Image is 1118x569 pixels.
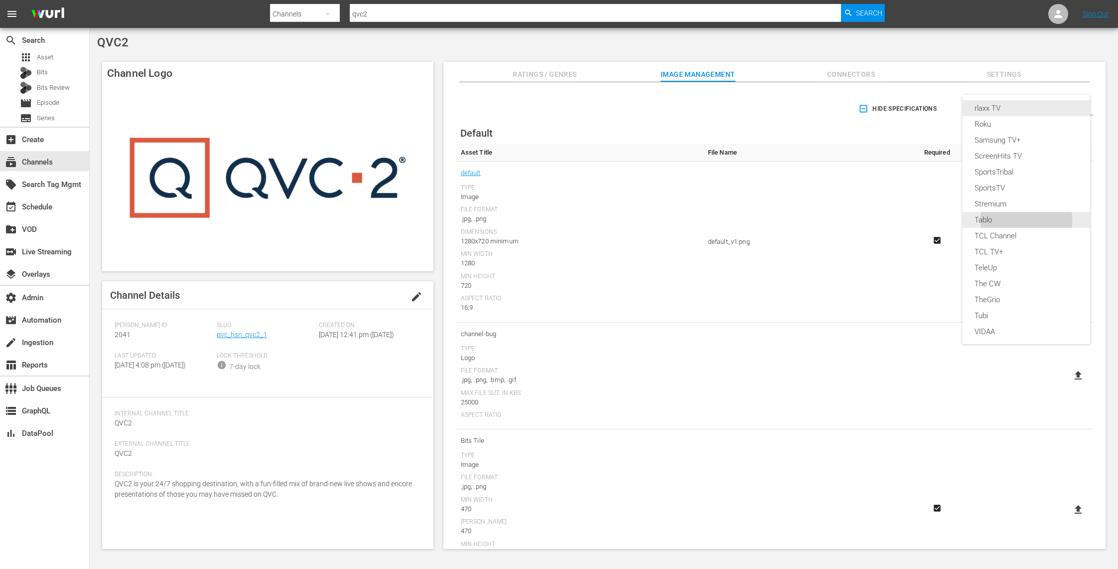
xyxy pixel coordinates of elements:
[975,244,1078,260] div: TCL TV+
[975,228,1078,244] div: TCL Channel
[975,260,1078,276] div: TeleUp
[975,340,1078,356] div: ViX
[975,196,1078,212] div: Stremium
[975,276,1078,292] div: The CW
[975,132,1078,148] div: Samsung TV+
[975,292,1078,308] div: TheGrio
[975,148,1078,164] div: ScreenHits TV
[975,100,1078,116] div: rlaxx TV
[975,164,1078,180] div: SportsTribal
[975,180,1078,196] div: SportsTV
[975,308,1078,324] div: Tubi
[975,324,1078,340] div: VIDAA
[975,116,1078,132] div: Roku
[975,212,1078,228] div: Tablo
